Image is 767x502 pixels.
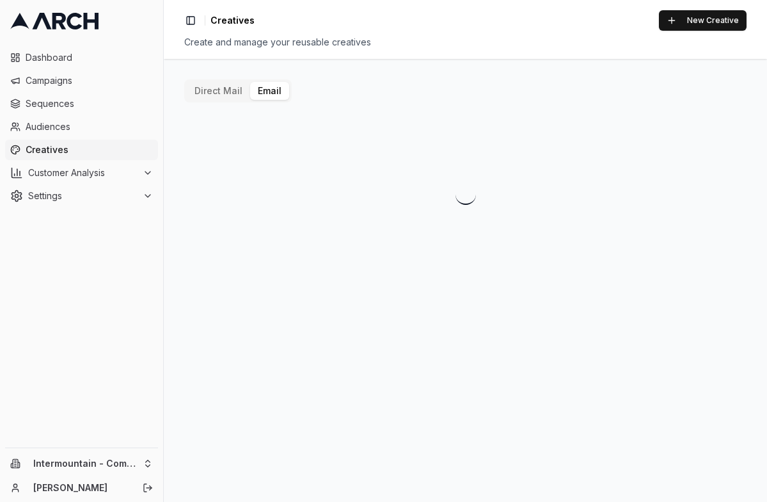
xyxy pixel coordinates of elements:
[26,143,153,156] span: Creatives
[26,120,153,133] span: Audiences
[659,10,747,31] button: New Creative
[5,93,158,114] a: Sequences
[5,47,158,68] a: Dashboard
[28,190,138,202] span: Settings
[5,140,158,160] a: Creatives
[187,82,250,100] button: Direct Mail
[139,479,157,497] button: Log out
[26,51,153,64] span: Dashboard
[5,453,158,474] button: Intermountain - Comfort Solutions
[210,14,255,27] span: Creatives
[26,97,153,110] span: Sequences
[210,14,255,27] nav: breadcrumb
[28,166,138,179] span: Customer Analysis
[33,458,138,469] span: Intermountain - Comfort Solutions
[184,36,747,49] div: Create and manage your reusable creatives
[250,82,289,100] button: Email
[33,482,129,494] a: [PERSON_NAME]
[5,70,158,91] a: Campaigns
[26,74,153,87] span: Campaigns
[5,186,158,206] button: Settings
[5,163,158,183] button: Customer Analysis
[5,117,158,137] a: Audiences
